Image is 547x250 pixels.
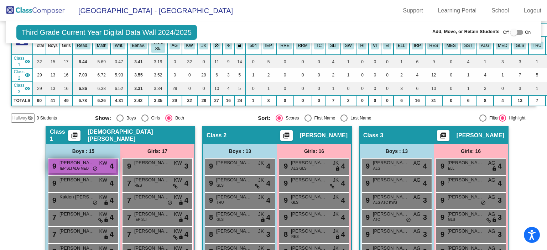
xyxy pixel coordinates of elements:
td: 4 [477,68,494,82]
td: 3.42 [127,95,149,106]
mat-icon: picture_as_pdf [439,132,447,142]
span: JK [333,159,339,167]
span: Class 2 [14,69,25,81]
td: 4 [410,68,425,82]
td: Jim Kuzner - No Class Name [11,68,33,82]
span: 4 [110,161,114,171]
td: Aimee Graves - No Class Name [11,82,33,95]
td: 29 [167,82,182,95]
td: 0 [381,55,394,68]
span: do_not_disturb_alt [93,166,98,172]
span: 9 [364,179,370,187]
td: 32 [182,95,197,106]
td: 0 [197,82,211,95]
span: [PERSON_NAME] [134,159,170,166]
button: IRP [412,42,423,49]
span: 9 [282,179,288,187]
th: Reading Extra Support [425,36,442,55]
td: 3 [494,55,511,68]
button: AG [170,42,180,49]
span: KW [174,176,182,184]
td: 7.03 [73,68,93,82]
span: 9 [439,179,444,187]
button: GLS [514,42,526,49]
td: 0 [341,82,356,95]
th: Keep with teacher [234,36,246,55]
span: [PERSON_NAME] [291,159,327,166]
td: 0 [369,95,381,106]
td: 1 [528,82,546,95]
th: Total [33,36,46,55]
button: RRE [278,42,292,49]
div: Boys : 13 [203,144,277,158]
td: 3.41 [127,55,149,68]
span: [PERSON_NAME] [373,159,408,166]
div: Both [172,115,184,121]
th: Speech/Language Impairment [326,36,341,55]
span: Class 2 [207,132,226,139]
td: 0 [381,95,394,106]
span: 0 Students [37,115,57,121]
td: 0 [442,55,460,68]
td: 31 [425,95,442,106]
td: 7 [326,95,341,106]
div: Girls: 17 [120,144,194,158]
mat-radio-group: Select an option [95,115,252,122]
button: SST [462,42,475,49]
button: JK [199,42,209,49]
td: 14 [234,55,246,68]
td: 0 [356,68,369,82]
td: 6.78 [73,95,93,106]
button: Print Students Details [437,130,449,141]
td: 5 [528,68,546,82]
span: Sort: [258,115,270,121]
td: 9 [223,55,234,68]
button: MES [444,42,458,49]
td: 5 [234,82,246,95]
td: 3 [511,82,528,95]
td: 24 [234,95,246,106]
th: Jim Kuzner [197,36,211,55]
span: lock [492,166,497,172]
td: 12 [425,68,442,82]
td: 11 [210,55,223,68]
td: 6.38 [93,82,110,95]
td: 27 [210,95,223,106]
mat-icon: visibility [25,86,30,91]
th: Girls [60,36,73,55]
a: School [486,5,515,16]
span: [PERSON_NAME] [216,159,252,166]
td: 16 [60,68,73,82]
span: Class 3 [363,132,383,139]
mat-radio-group: Select an option [258,115,415,122]
span: [PERSON_NAME] [373,176,408,183]
span: KW [99,159,107,167]
td: 1 [394,55,410,68]
th: Keep with students [223,36,234,55]
td: 0 [312,68,326,82]
button: ALG [479,42,492,49]
div: Scores [283,115,299,121]
span: JK [333,176,339,184]
span: Hallway [12,115,27,121]
td: 0 [312,95,326,106]
div: Girls [149,115,160,121]
button: SLI [328,42,339,49]
td: 29 [167,95,182,106]
td: 3 [394,82,410,95]
div: Girls: 16 [434,144,508,158]
td: 6.44 [73,55,93,68]
td: 0 [276,82,294,95]
td: 5 [234,68,246,82]
td: 0 [312,82,326,95]
td: 49 [60,95,73,106]
mat-icon: visibility [25,72,30,78]
td: 3.52 [149,68,167,82]
div: Filter [486,115,499,121]
td: 3.19 [149,55,167,68]
th: Medical Conditions [494,36,511,55]
td: 0 [197,55,211,68]
th: Visually Impaired (2.0, if primary) [369,36,381,55]
th: Resource Room Math [294,36,312,55]
span: 4 [184,178,188,188]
